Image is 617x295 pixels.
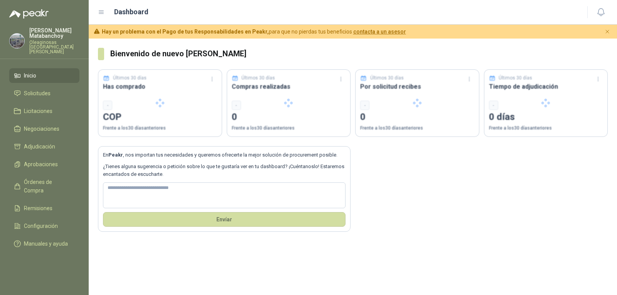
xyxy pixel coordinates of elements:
img: Logo peakr [9,9,49,19]
span: Remisiones [24,204,52,212]
a: Inicio [9,68,79,83]
span: Solicitudes [24,89,51,98]
p: En , nos importan tus necesidades y queremos ofrecerte la mejor solución de procurement posible. [103,151,346,159]
b: Peakr [108,152,123,158]
span: Órdenes de Compra [24,178,72,195]
p: [PERSON_NAME] Matabanchoy [29,28,79,39]
a: Aprobaciones [9,157,79,172]
span: Manuales y ayuda [24,239,68,248]
button: Cerrar [603,27,612,37]
a: Adjudicación [9,139,79,154]
p: Oleaginosas [GEOGRAPHIC_DATA][PERSON_NAME] [29,40,79,54]
a: contacta a un asesor [353,29,406,35]
button: Envíar [103,212,346,227]
a: Licitaciones [9,104,79,118]
img: Company Logo [10,34,24,48]
h1: Dashboard [114,7,148,17]
span: Configuración [24,222,58,230]
a: Configuración [9,219,79,233]
span: Negociaciones [24,125,59,133]
p: ¿Tienes alguna sugerencia o petición sobre lo que te gustaría ver en tu dashboard? ¡Cuéntanoslo! ... [103,163,346,179]
a: Manuales y ayuda [9,236,79,251]
a: Órdenes de Compra [9,175,79,198]
span: Aprobaciones [24,160,58,169]
a: Negociaciones [9,121,79,136]
a: Remisiones [9,201,79,216]
h3: Bienvenido de nuevo [PERSON_NAME] [110,48,608,60]
span: para que no pierdas tus beneficios [102,27,406,36]
span: Inicio [24,71,36,80]
b: Hay un problema con el Pago de tus Responsabilidades en Peakr, [102,29,269,35]
span: Licitaciones [24,107,52,115]
span: Adjudicación [24,142,55,151]
a: Solicitudes [9,86,79,101]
